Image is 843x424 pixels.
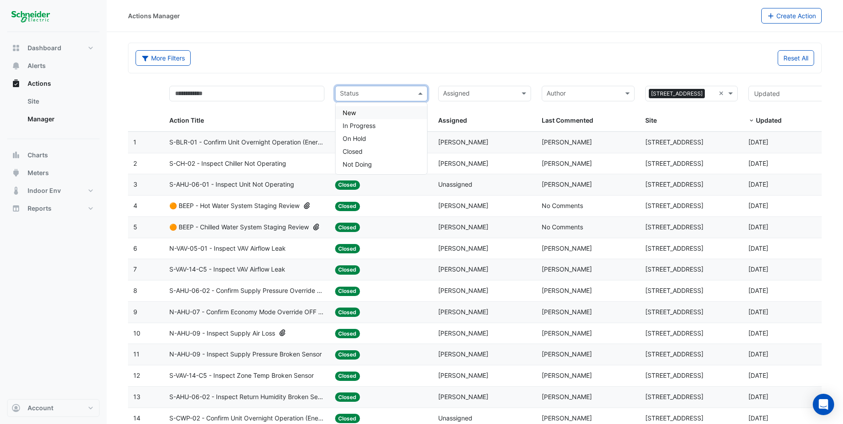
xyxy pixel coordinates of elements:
[335,265,360,275] span: Closed
[335,392,360,402] span: Closed
[754,90,780,97] span: Updated
[12,44,20,52] app-icon: Dashboard
[133,160,137,167] span: 2
[28,151,48,160] span: Charts
[335,350,360,360] span: Closed
[7,200,100,217] button: Reports
[438,287,488,294] span: [PERSON_NAME]
[169,349,322,360] span: N-AHU-09 - Inspect Supply Pressure Broken Sensor
[7,92,100,132] div: Actions
[343,109,356,116] span: New
[12,168,20,177] app-icon: Meters
[169,307,324,317] span: N-AHU-07 - Confirm Economy Mode Override OFF (Energy Waste)
[438,244,488,252] span: [PERSON_NAME]
[756,116,782,124] span: Updated
[20,92,100,110] a: Site
[7,39,100,57] button: Dashboard
[28,44,61,52] span: Dashboard
[645,287,703,294] span: [STREET_ADDRESS]
[133,202,137,209] span: 4
[133,180,137,188] span: 3
[542,350,592,358] span: [PERSON_NAME]
[169,413,324,424] span: S-CWP-02 - Confirm Unit Overnight Operation (Energy Waste)
[7,182,100,200] button: Indoor Env
[438,138,488,146] span: [PERSON_NAME]
[645,116,657,124] span: Site
[7,164,100,182] button: Meters
[542,414,592,422] span: [PERSON_NAME]
[336,103,427,174] div: Options List
[12,186,20,195] app-icon: Indoor Env
[28,404,53,412] span: Account
[11,7,51,25] img: Company Logo
[169,371,314,381] span: S-VAV-14-C5 - Inspect Zone Temp Broken Sensor
[128,11,180,20] div: Actions Manager
[133,350,140,358] span: 11
[748,244,768,252] span: 2025-06-25T11:48:56.858
[335,287,360,296] span: Closed
[438,180,472,188] span: Unassigned
[7,399,100,417] button: Account
[748,350,768,358] span: 2025-06-03T07:37:26.998
[748,372,768,379] span: 2025-05-06T12:34:54.184
[343,122,376,129] span: In Progress
[748,265,768,273] span: 2025-06-25T11:48:34.066
[335,244,360,253] span: Closed
[649,89,705,99] span: [STREET_ADDRESS]
[438,202,488,209] span: [PERSON_NAME]
[169,180,294,190] span: S-AHU-06-01 - Inspect Unit Not Operating
[133,138,136,146] span: 1
[133,308,137,316] span: 9
[438,160,488,167] span: [PERSON_NAME]
[778,50,814,66] button: Reset All
[12,151,20,160] app-icon: Charts
[645,202,703,209] span: [STREET_ADDRESS]
[343,160,372,168] span: Not Doing
[542,265,592,273] span: [PERSON_NAME]
[542,287,592,294] span: [PERSON_NAME]
[645,308,703,316] span: [STREET_ADDRESS]
[343,135,366,142] span: On Hold
[20,110,100,128] a: Manager
[542,329,592,337] span: [PERSON_NAME]
[7,146,100,164] button: Charts
[28,204,52,213] span: Reports
[761,8,822,24] button: Create Action
[335,180,360,190] span: Closed
[169,159,286,169] span: S-CH-02 - Inspect Chiller Not Operating
[169,264,285,275] span: S-VAV-14-C5 - Inspect VAV Airflow Leak
[169,137,324,148] span: S-BLR-01 - Confirm Unit Overnight Operation (Energy Waste)
[645,244,703,252] span: [STREET_ADDRESS]
[343,148,363,155] span: Closed
[645,350,703,358] span: [STREET_ADDRESS]
[748,393,768,400] span: 2025-05-06T10:54:49.220
[748,180,768,188] span: 2025-07-25T13:33:46.173
[542,160,592,167] span: [PERSON_NAME]
[542,116,593,124] span: Last Commented
[748,138,768,146] span: 2025-09-10T14:51:41.750
[438,308,488,316] span: [PERSON_NAME]
[28,168,49,177] span: Meters
[169,244,286,254] span: N-VAV-05-01 - Inspect VAV Airflow Leak
[28,79,51,88] span: Actions
[438,414,472,422] span: Unassigned
[748,287,768,294] span: 2025-06-25T11:41:32.976
[542,180,592,188] span: [PERSON_NAME]
[28,186,61,195] span: Indoor Env
[335,329,360,338] span: Closed
[645,138,703,146] span: [STREET_ADDRESS]
[748,223,768,231] span: 2025-07-15T10:21:02.704
[133,414,140,422] span: 14
[12,79,20,88] app-icon: Actions
[169,116,204,124] span: Action Title
[438,223,488,231] span: [PERSON_NAME]
[7,75,100,92] button: Actions
[719,88,726,99] span: Clear
[748,414,768,422] span: 2025-04-29T11:36:36.041
[645,180,703,188] span: [STREET_ADDRESS]
[542,244,592,252] span: [PERSON_NAME]
[438,350,488,358] span: [PERSON_NAME]
[438,372,488,379] span: [PERSON_NAME]
[813,394,834,415] div: Open Intercom Messenger
[133,287,137,294] span: 8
